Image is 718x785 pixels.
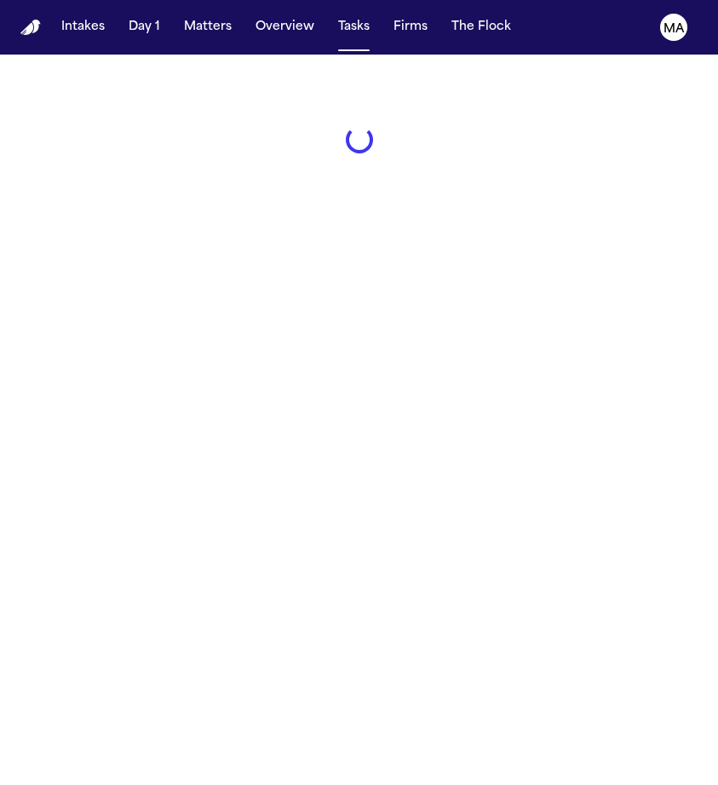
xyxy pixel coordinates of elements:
img: Finch Logo [20,20,41,36]
a: Home [20,20,41,36]
button: Tasks [331,12,376,43]
button: Intakes [55,12,112,43]
button: Overview [249,12,321,43]
button: The Flock [445,12,518,43]
button: Firms [387,12,434,43]
button: Day 1 [122,12,167,43]
button: Matters [177,12,238,43]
